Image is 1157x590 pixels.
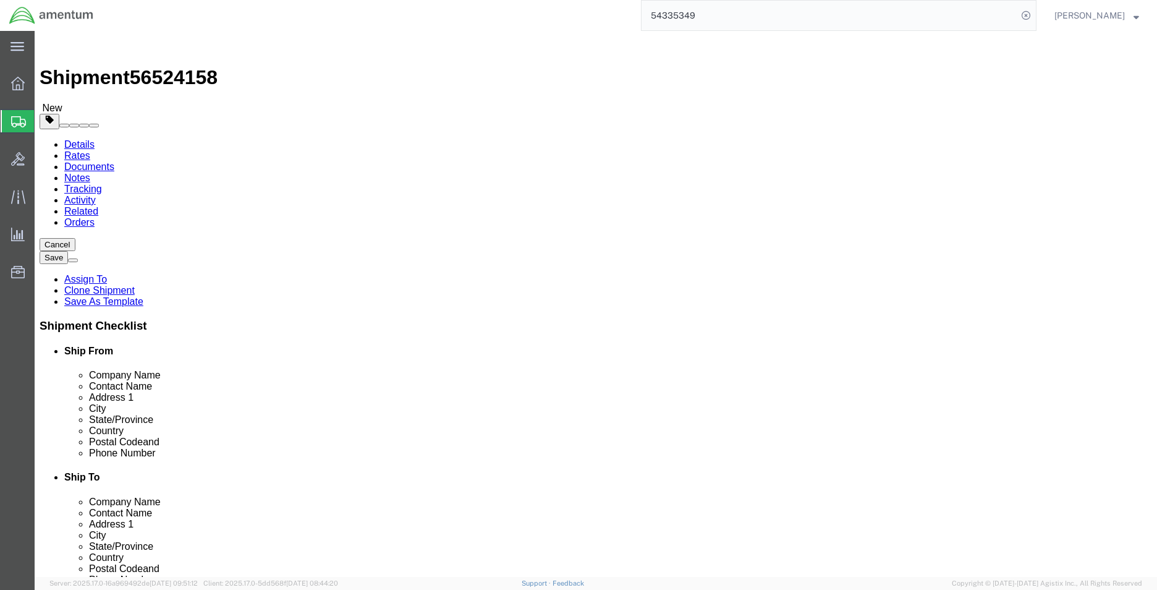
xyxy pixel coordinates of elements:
[9,6,94,25] img: logo
[952,578,1142,589] span: Copyright © [DATE]-[DATE] Agistix Inc., All Rights Reserved
[522,579,553,587] a: Support
[203,579,338,587] span: Client: 2025.17.0-5dd568f
[35,31,1157,577] iframe: FS Legacy Container
[49,579,198,587] span: Server: 2025.17.0-16a969492de
[642,1,1017,30] input: Search for shipment number, reference number
[1054,9,1125,22] span: Rigoberto Magallan
[286,579,338,587] span: [DATE] 08:44:20
[1054,8,1140,23] button: [PERSON_NAME]
[553,579,584,587] a: Feedback
[150,579,198,587] span: [DATE] 09:51:12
